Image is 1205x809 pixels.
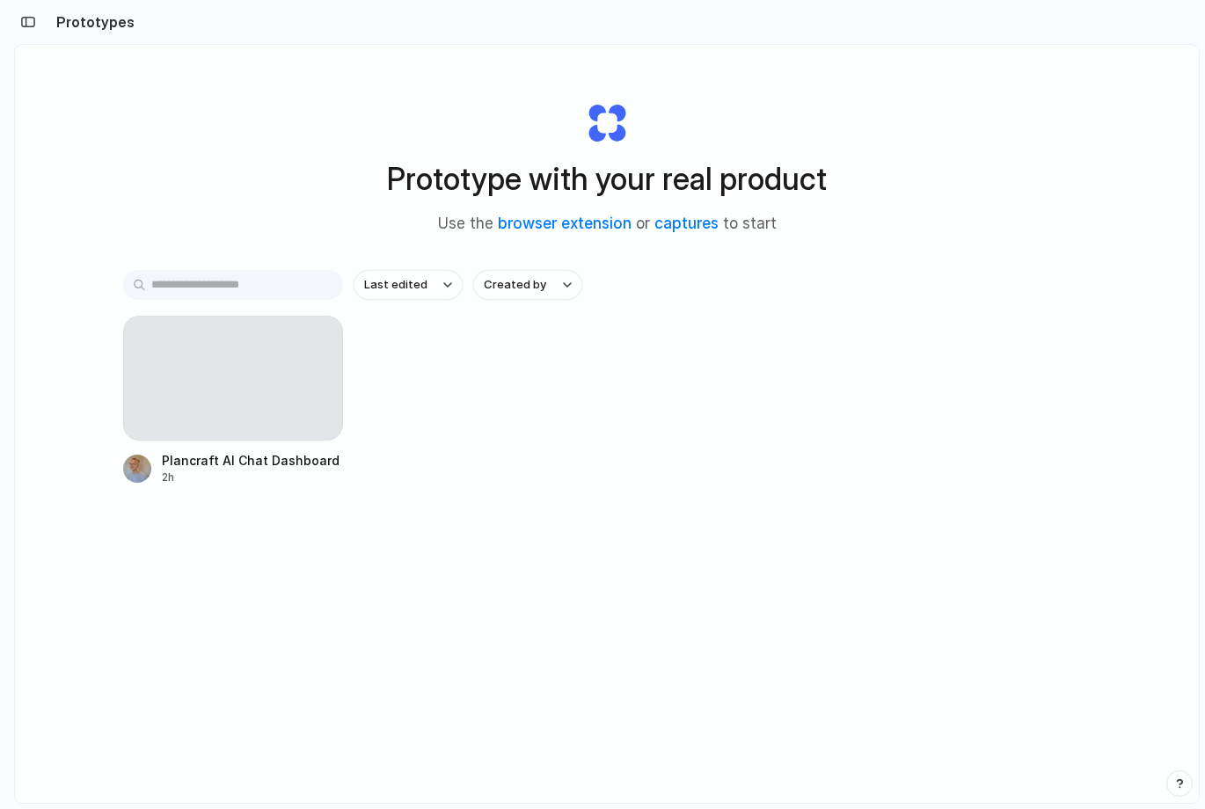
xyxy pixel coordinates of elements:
[123,316,343,485] a: Plancraft AI Chat Dashboard2h
[162,470,340,485] div: 2h
[387,156,827,202] h1: Prototype with your real product
[473,270,582,300] button: Created by
[654,215,719,232] a: captures
[438,213,777,236] span: Use the or to start
[484,276,546,294] span: Created by
[162,451,340,470] div: Plancraft AI Chat Dashboard
[354,270,463,300] button: Last edited
[364,276,427,294] span: Last edited
[498,215,632,232] a: browser extension
[49,11,135,33] h2: Prototypes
